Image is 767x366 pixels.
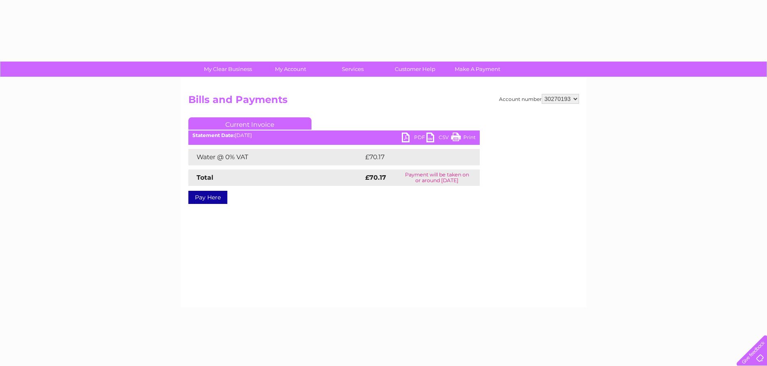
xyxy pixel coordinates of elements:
[451,133,476,144] a: Print
[188,149,363,165] td: Water @ 0% VAT
[499,94,579,104] div: Account number
[188,94,579,110] h2: Bills and Payments
[194,62,262,77] a: My Clear Business
[394,169,480,186] td: Payment will be taken on or around [DATE]
[426,133,451,144] a: CSV
[365,174,386,181] strong: £70.17
[381,62,449,77] a: Customer Help
[319,62,387,77] a: Services
[192,132,235,138] b: Statement Date:
[444,62,511,77] a: Make A Payment
[188,133,480,138] div: [DATE]
[402,133,426,144] a: PDF
[256,62,324,77] a: My Account
[188,191,227,204] a: Pay Here
[197,174,213,181] strong: Total
[363,149,462,165] td: £70.17
[188,117,311,130] a: Current Invoice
